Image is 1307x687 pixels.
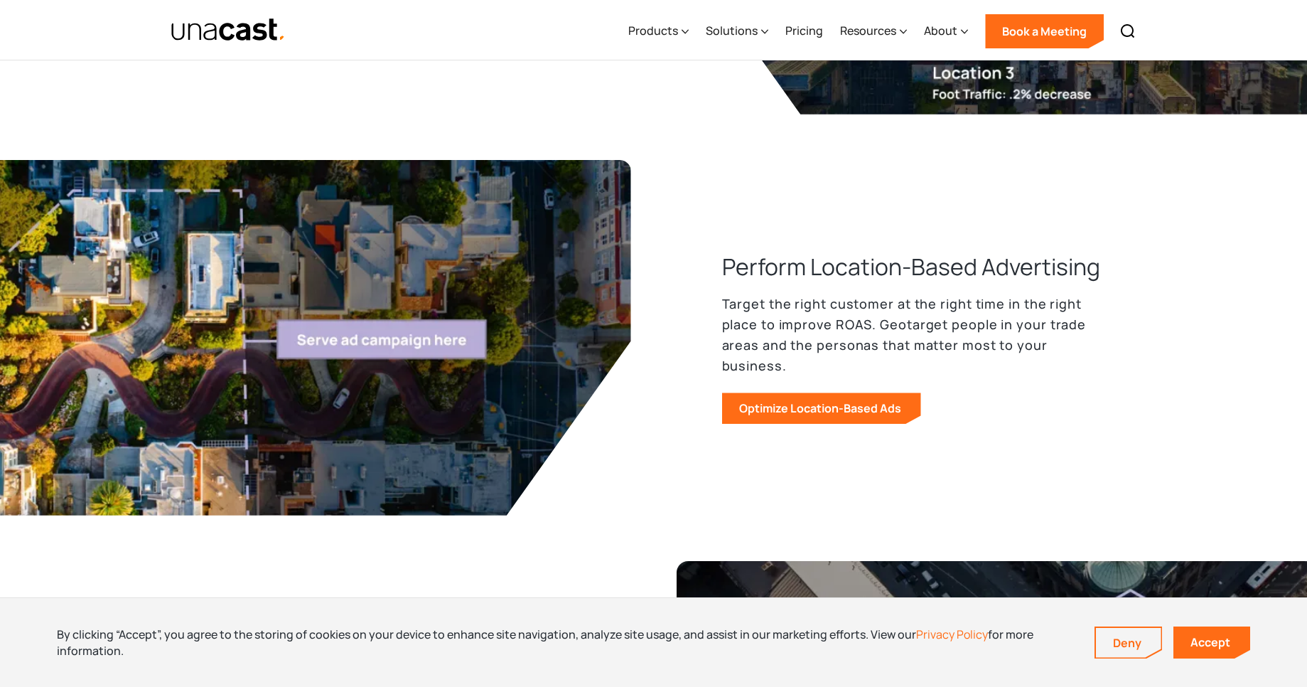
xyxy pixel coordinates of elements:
[924,2,968,60] div: About
[985,14,1104,48] a: Book a Meeting
[706,22,758,39] div: Solutions
[840,22,896,39] div: Resources
[1173,627,1250,659] a: Accept
[628,2,689,60] div: Products
[924,22,957,39] div: About
[785,2,823,60] a: Pricing
[171,18,286,43] a: home
[916,627,988,642] a: Privacy Policy
[628,22,678,39] div: Products
[722,251,1100,282] h3: Perform Location-Based Advertising
[706,2,768,60] div: Solutions
[722,393,921,424] a: Optimize Location-Based Ads
[57,627,1073,659] div: By clicking “Accept”, you agree to the storing of cookies on your device to enhance site navigati...
[1096,628,1161,658] a: Deny
[1119,23,1136,40] img: Search icon
[840,2,907,60] div: Resources
[722,294,1109,376] p: Target the right customer at the right time in the right place to improve ROAS. Geotarget people ...
[171,18,286,43] img: Unacast text logo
